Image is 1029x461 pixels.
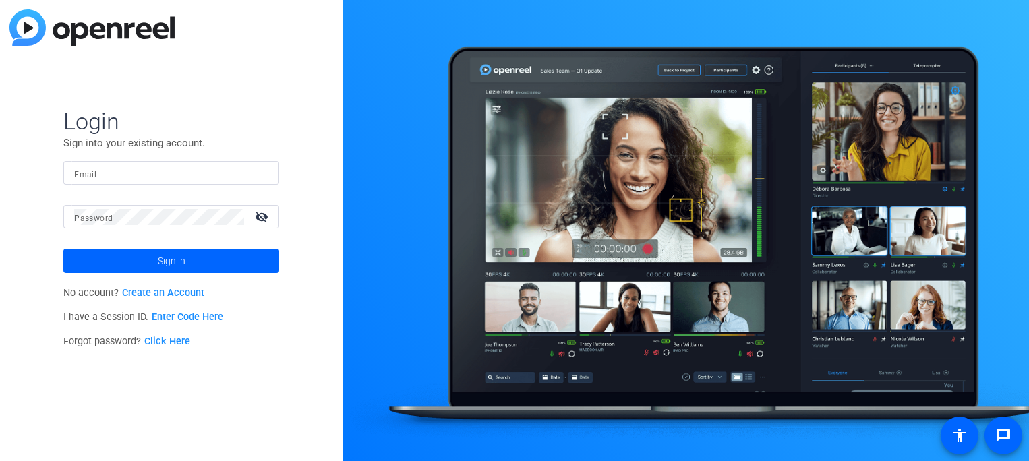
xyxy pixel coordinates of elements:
mat-icon: message [995,427,1011,443]
mat-icon: accessibility [951,427,968,443]
input: Enter Email Address [74,165,268,181]
mat-label: Email [74,170,96,179]
img: blue-gradient.svg [9,9,175,46]
mat-icon: visibility_off [247,207,279,226]
button: Sign in [63,249,279,273]
span: Forgot password? [63,336,190,347]
span: I have a Session ID. [63,311,223,323]
a: Click Here [144,336,190,347]
span: Login [63,107,279,135]
span: Sign in [158,244,185,278]
p: Sign into your existing account. [63,135,279,150]
mat-label: Password [74,214,113,223]
a: Create an Account [122,287,204,299]
a: Enter Code Here [152,311,223,323]
span: No account? [63,287,204,299]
